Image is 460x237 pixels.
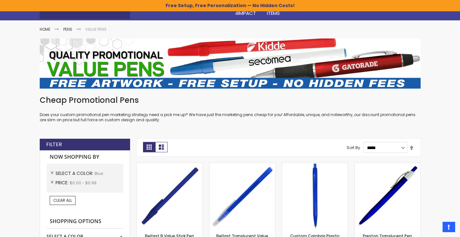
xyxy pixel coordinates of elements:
span: Blue [95,171,103,176]
img: Custom Cambria Plastic Retractable Ballpoint Pen - Monochromatic Body Color-Blue [282,163,348,229]
span: Select A Color [56,170,95,177]
img: Belfast Translucent Value Stick Pen-Blue [210,163,275,229]
a: Belfast B Value Stick Pen-Blue [137,163,202,168]
a: Home [40,27,50,32]
strong: Now Shopping by [46,150,123,164]
a: Custom Cambria Plastic Retractable Ballpoint Pen - Monochromatic Body Color-Blue [282,163,348,168]
a: Pens [63,27,72,32]
strong: Filter [46,141,62,148]
a: Top [443,222,455,232]
div: Does your custom promotional pen marketing strategy need a pick me up? We have just the marketing... [40,95,421,123]
a: Belfast Translucent Value Stick Pen-Blue [210,163,275,168]
span: Clear All [53,198,72,203]
h1: Cheap Promotional Pens [40,95,421,105]
a: Clear All [50,196,76,205]
span: Price [56,179,70,186]
strong: Shopping Options [46,215,123,229]
span: $0.00 - $0.99 [70,180,97,186]
img: Preston Translucent Pen-Blue [355,163,420,229]
strong: Grid [143,142,155,152]
strong: Value Pens [85,27,107,32]
a: Preston Translucent Pen-Blue [355,163,420,168]
img: Belfast B Value Stick Pen-Blue [137,163,202,229]
img: Value Pens [40,38,421,89]
label: Sort By [347,145,360,150]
